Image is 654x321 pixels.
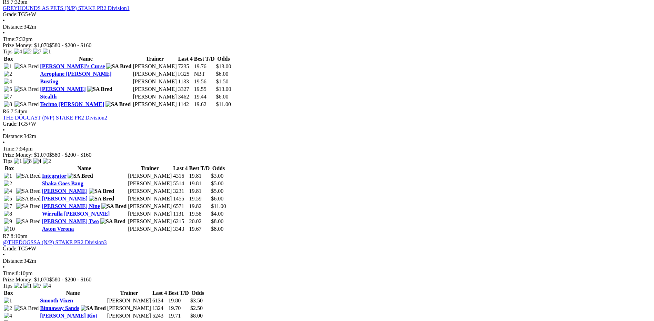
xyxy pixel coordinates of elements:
[42,203,100,209] a: [PERSON_NAME] Nine
[132,71,177,77] td: [PERSON_NAME]
[40,55,132,62] th: Name
[40,86,85,92] a: [PERSON_NAME]
[4,188,12,194] img: 4
[16,188,41,194] img: SA Bred
[132,78,177,85] td: [PERSON_NAME]
[33,49,41,55] img: 7
[3,258,651,264] div: 342m
[173,226,188,232] td: 3343
[4,218,12,225] img: 9
[173,165,188,172] th: Last 4
[3,277,651,283] div: Prize Money: $1,070
[152,290,167,297] th: Last 4
[132,63,177,70] td: [PERSON_NAME]
[4,305,12,311] img: 2
[211,196,223,201] span: $6.00
[11,233,28,239] span: 8:10pm
[4,196,12,202] img: 5
[42,211,110,217] a: Wirrulla [PERSON_NAME]
[3,36,651,42] div: 7:32pm
[3,133,651,139] div: 342m
[3,121,18,127] span: Grade:
[107,312,151,319] td: [PERSON_NAME]
[168,305,189,312] td: 19.70
[178,86,193,93] td: 3327
[4,203,12,209] img: 7
[4,79,12,85] img: 4
[106,63,131,70] img: SA Bred
[43,49,51,55] img: 1
[189,180,210,187] td: 19.81
[3,36,16,42] span: Time:
[178,93,193,100] td: 3462
[168,290,189,297] th: Best T/D
[128,195,172,202] td: [PERSON_NAME]
[128,203,172,210] td: [PERSON_NAME]
[23,49,32,55] img: 2
[4,313,12,319] img: 4
[14,305,39,311] img: SA Bred
[168,297,189,304] td: 19.80
[178,71,193,77] td: F325
[189,203,210,210] td: 19.82
[5,165,14,171] span: Box
[4,101,12,107] img: 8
[107,290,151,297] th: Trainer
[4,71,12,77] img: 2
[194,71,215,77] td: NBT
[3,152,651,158] div: Prize Money: $1,070
[211,218,223,224] span: $8.00
[3,158,12,164] span: Tips
[100,218,125,225] img: SA Bred
[42,226,74,232] a: Aston Verona
[3,24,23,30] span: Distance:
[3,270,16,276] span: Time:
[4,56,13,62] span: Box
[4,290,13,296] span: Box
[128,165,172,172] th: Trainer
[211,203,226,209] span: $11.00
[14,63,39,70] img: SA Bred
[194,101,215,108] td: 19.62
[168,312,189,319] td: 19.71
[16,218,41,225] img: SA Bred
[89,196,114,202] img: SA Bred
[68,173,93,179] img: SA Bred
[132,55,177,62] th: Trainer
[49,277,92,282] span: $580 - $200 - $160
[49,42,92,48] span: $580 - $200 - $160
[216,86,231,92] span: $13.00
[4,226,15,232] img: 10
[87,86,112,92] img: SA Bred
[3,233,9,239] span: R7
[216,71,228,77] span: $6.00
[49,152,92,158] span: $580 - $200 - $160
[40,63,105,69] a: [PERSON_NAME]'s Curse
[40,298,73,303] a: Smooth Vixen
[189,226,210,232] td: 19.67
[178,55,193,62] th: Last 4
[3,246,651,252] div: TG5+W
[3,246,18,251] span: Grade:
[23,283,32,289] img: 1
[4,180,12,187] img: 2
[132,86,177,93] td: [PERSON_NAME]
[189,195,210,202] td: 19.59
[40,94,57,100] a: Stealth
[3,121,651,127] div: TG5+W
[42,165,127,172] th: Name
[42,196,88,201] a: [PERSON_NAME]
[216,94,228,100] span: $6.00
[215,55,231,62] th: Odds
[194,86,215,93] td: 19.55
[211,226,223,232] span: $8.00
[81,305,106,311] img: SA Bred
[14,158,22,164] img: 1
[3,49,12,54] span: Tips
[4,298,12,304] img: 1
[33,283,41,289] img: 7
[3,127,5,133] span: •
[3,24,651,30] div: 342m
[173,210,188,217] td: 1131
[216,79,228,84] span: $1.50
